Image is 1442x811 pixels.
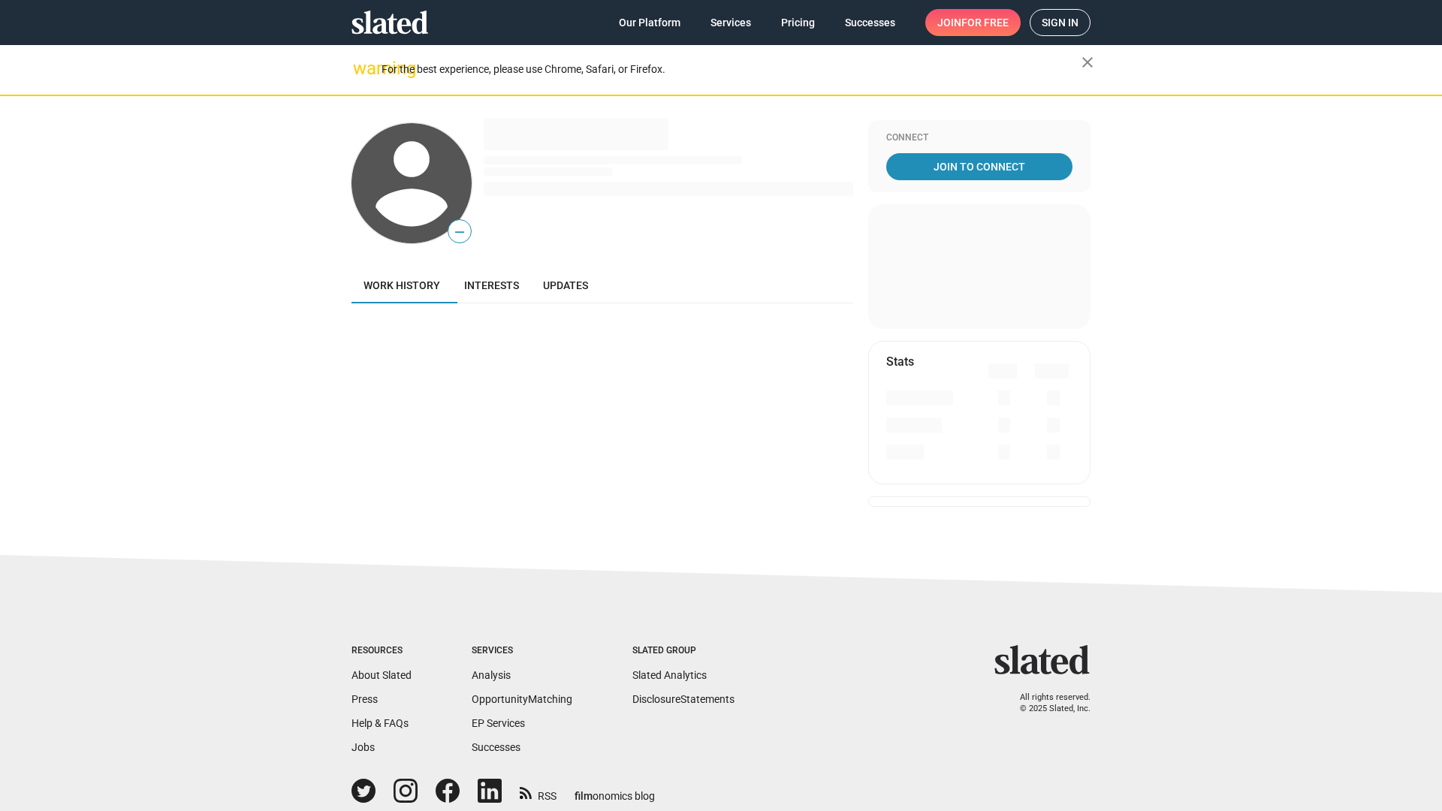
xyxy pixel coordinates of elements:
a: Work history [351,267,452,303]
a: filmonomics blog [575,777,655,803]
a: Our Platform [607,9,692,36]
span: film [575,790,593,802]
p: All rights reserved. © 2025 Slated, Inc. [1004,692,1091,714]
span: Sign in [1042,10,1078,35]
a: Jobs [351,741,375,753]
mat-icon: warning [353,59,371,77]
mat-icon: close [1078,53,1097,71]
a: About Slated [351,669,412,681]
a: Analysis [472,669,511,681]
div: Connect [886,132,1072,144]
span: Pricing [781,9,815,36]
a: DisclosureStatements [632,693,735,705]
span: — [448,222,471,242]
a: Joinfor free [925,9,1021,36]
a: Press [351,693,378,705]
span: Join [937,9,1009,36]
span: Successes [845,9,895,36]
a: Join To Connect [886,153,1072,180]
a: Successes [833,9,907,36]
div: For the best experience, please use Chrome, Safari, or Firefox. [382,59,1081,80]
span: Interests [464,279,519,291]
span: Work history [364,279,440,291]
span: Updates [543,279,588,291]
span: Join To Connect [889,153,1069,180]
a: OpportunityMatching [472,693,572,705]
a: Sign in [1030,9,1091,36]
a: Pricing [769,9,827,36]
span: for free [961,9,1009,36]
a: Successes [472,741,520,753]
div: Services [472,645,572,657]
a: RSS [520,780,557,803]
div: Resources [351,645,412,657]
span: Our Platform [619,9,680,36]
a: Updates [531,267,600,303]
a: Help & FAQs [351,717,409,729]
a: Slated Analytics [632,669,707,681]
mat-card-title: Stats [886,354,914,369]
span: Services [710,9,751,36]
a: EP Services [472,717,525,729]
a: Interests [452,267,531,303]
a: Services [698,9,763,36]
div: Slated Group [632,645,735,657]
